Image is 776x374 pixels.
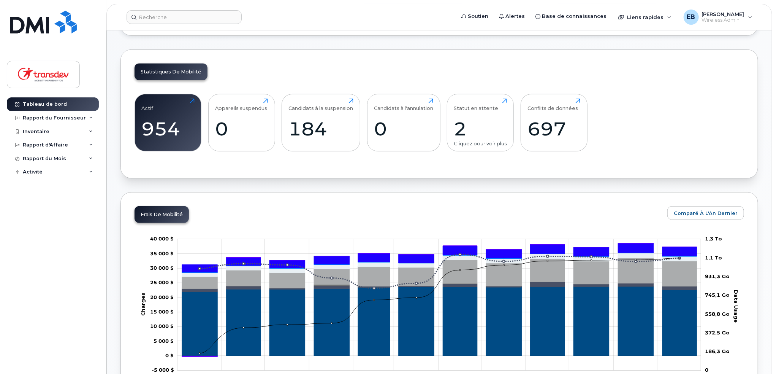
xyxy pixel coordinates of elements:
tspan: 10 000 $ [150,323,174,329]
tspan: 30 000 $ [150,265,174,271]
g: 0 $ [150,250,174,256]
tspan: 186,3 Go [705,348,730,354]
tspan: 745,1 Go [705,292,730,298]
span: Soutien [468,13,488,20]
a: Base de connaissances [530,9,612,24]
g: Fonctionnalités [182,258,697,289]
a: Candidats à l'annulation0 [374,99,433,147]
tspan: Charges [139,293,146,316]
div: Actif [142,99,154,111]
div: 184 [289,118,353,140]
a: Actif954 [142,99,195,147]
g: TPS [182,253,697,277]
tspan: 20 000 $ [150,294,174,300]
div: 697 [527,118,580,140]
tspan: 35 000 $ [150,250,174,256]
g: TVQ [182,243,697,272]
a: Alertes [494,9,530,24]
span: Wireless Admin [702,17,744,23]
tspan: -5 000 $ [152,367,174,373]
g: Crédits [182,243,697,357]
div: 0 [374,118,433,140]
a: Conflits de données697 [527,99,580,147]
g: 0 $ [150,323,174,329]
button: Comparé à l'An Dernier [667,206,744,220]
g: 0 $ [150,236,174,242]
a: Soutien [456,9,494,24]
tspan: 40 000 $ [150,236,174,242]
a: Candidats à la suspension184 [289,99,353,147]
div: Candidats à la suspension [289,99,353,111]
div: Ella Bernier [678,10,758,25]
span: Base de connaissances [542,13,607,20]
span: Alertes [505,13,525,20]
g: 0 $ [150,294,174,300]
tspan: 558,8 Go [705,311,730,317]
span: Liens rapides [627,14,664,20]
g: 0 $ [150,265,174,271]
div: Candidats à l'annulation [374,99,433,111]
tspan: 25 000 $ [150,280,174,286]
div: 954 [142,118,195,140]
tspan: 1,3 To [705,236,722,242]
a: Statut en attente2Cliquez pour voir plus [454,99,507,147]
div: Liens rapides [613,10,677,25]
div: Cliquez pour voir plus [454,140,507,147]
tspan: 5 000 $ [154,338,174,344]
div: Appareils suspendus [215,99,267,111]
tspan: 15 000 $ [150,309,174,315]
input: Recherche [127,10,242,24]
tspan: 0 $ [165,352,174,358]
tspan: 931,3 Go [705,273,730,279]
g: 0 $ [150,280,174,286]
tspan: 372,5 Go [705,329,730,336]
span: Comparé à l'An Dernier [674,210,738,217]
tspan: 1,1 To [705,255,722,261]
div: Conflits de données [527,99,578,111]
g: TVH [182,253,697,273]
g: Frais d'Itinérance [182,282,697,292]
g: 0 $ [152,367,174,373]
tspan: Data Usage [733,290,739,323]
span: [PERSON_NAME] [702,11,744,17]
div: 0 [215,118,268,140]
g: Plan Tarifaire [182,286,697,356]
span: EB [687,13,695,22]
a: Appareils suspendus0 [215,99,268,147]
g: 0 $ [150,309,174,315]
g: 0 $ [154,338,174,344]
div: Statut en attente [454,99,499,111]
tspan: 0 [705,367,708,373]
div: 2 [454,118,507,140]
